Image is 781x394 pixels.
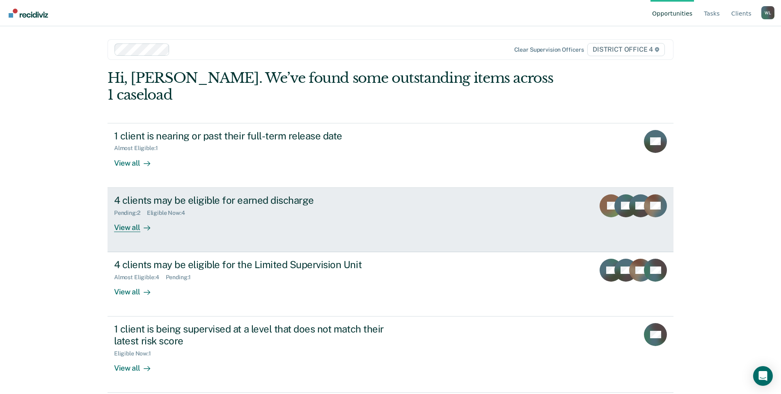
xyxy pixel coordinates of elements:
div: Hi, [PERSON_NAME]. We’ve found some outstanding items across 1 caseload [108,70,560,103]
div: View all [114,357,160,373]
div: Clear supervision officers [514,46,584,53]
div: 1 client is being supervised at a level that does not match their latest risk score [114,323,402,347]
div: Pending : 2 [114,210,147,216]
button: Profile dropdown button [761,6,774,19]
span: DISTRICT OFFICE 4 [587,43,665,56]
div: Eligible Now : 4 [147,210,192,216]
div: View all [114,281,160,297]
a: 4 clients may be eligible for earned dischargePending:2Eligible Now:4View all [108,188,673,252]
div: Almost Eligible : 1 [114,145,165,152]
img: Recidiviz [9,9,48,18]
div: Pending : 1 [166,274,198,281]
div: View all [114,152,160,168]
div: 1 client is nearing or past their full-term release date [114,130,402,142]
div: 4 clients may be eligible for the Limited Supervision Unit [114,259,402,271]
a: 1 client is nearing or past their full-term release dateAlmost Eligible:1View all [108,123,673,188]
a: 4 clients may be eligible for the Limited Supervision UnitAlmost Eligible:4Pending:1View all [108,252,673,317]
div: View all [114,216,160,232]
div: Almost Eligible : 4 [114,274,166,281]
div: Open Intercom Messenger [753,366,773,386]
div: W L [761,6,774,19]
div: Eligible Now : 1 [114,350,158,357]
div: 4 clients may be eligible for earned discharge [114,194,402,206]
a: 1 client is being supervised at a level that does not match their latest risk scoreEligible Now:1... [108,317,673,393]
